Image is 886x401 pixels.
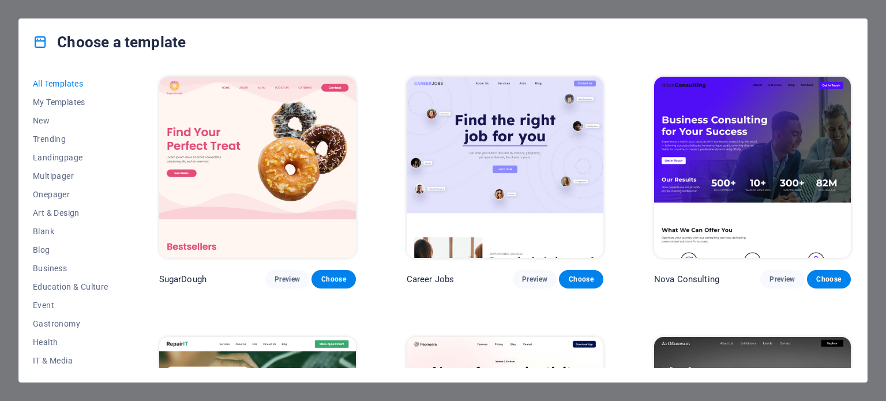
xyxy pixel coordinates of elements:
[407,77,603,258] img: Career Jobs
[33,278,108,296] button: Education & Culture
[33,153,108,162] span: Landingpage
[33,93,108,111] button: My Templates
[159,77,356,258] img: SugarDough
[33,208,108,218] span: Art & Design
[33,74,108,93] button: All Templates
[33,351,108,370] button: IT & Media
[33,148,108,167] button: Landingpage
[816,275,842,284] span: Choose
[33,301,108,310] span: Event
[568,275,594,284] span: Choose
[33,134,108,144] span: Trending
[559,270,603,288] button: Choose
[33,130,108,148] button: Trending
[33,282,108,291] span: Education & Culture
[33,264,108,273] span: Business
[33,333,108,351] button: Health
[33,33,186,51] h4: Choose a template
[33,314,108,333] button: Gastronomy
[265,270,309,288] button: Preview
[311,270,355,288] button: Choose
[33,241,108,259] button: Blog
[654,77,851,258] img: Nova Consulting
[33,171,108,181] span: Multipager
[33,338,108,347] span: Health
[33,204,108,222] button: Art & Design
[33,98,108,107] span: My Templates
[33,111,108,130] button: New
[275,275,300,284] span: Preview
[33,185,108,204] button: Onepager
[33,227,108,236] span: Blank
[33,190,108,199] span: Onepager
[321,275,346,284] span: Choose
[159,273,207,285] p: SugarDough
[33,167,108,185] button: Multipager
[33,319,108,328] span: Gastronomy
[33,245,108,254] span: Blog
[33,79,108,88] span: All Templates
[33,116,108,125] span: New
[33,259,108,278] button: Business
[760,270,804,288] button: Preview
[769,275,795,284] span: Preview
[513,270,557,288] button: Preview
[33,296,108,314] button: Event
[654,273,719,285] p: Nova Consulting
[407,273,455,285] p: Career Jobs
[522,275,547,284] span: Preview
[33,356,108,365] span: IT & Media
[33,222,108,241] button: Blank
[807,270,851,288] button: Choose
